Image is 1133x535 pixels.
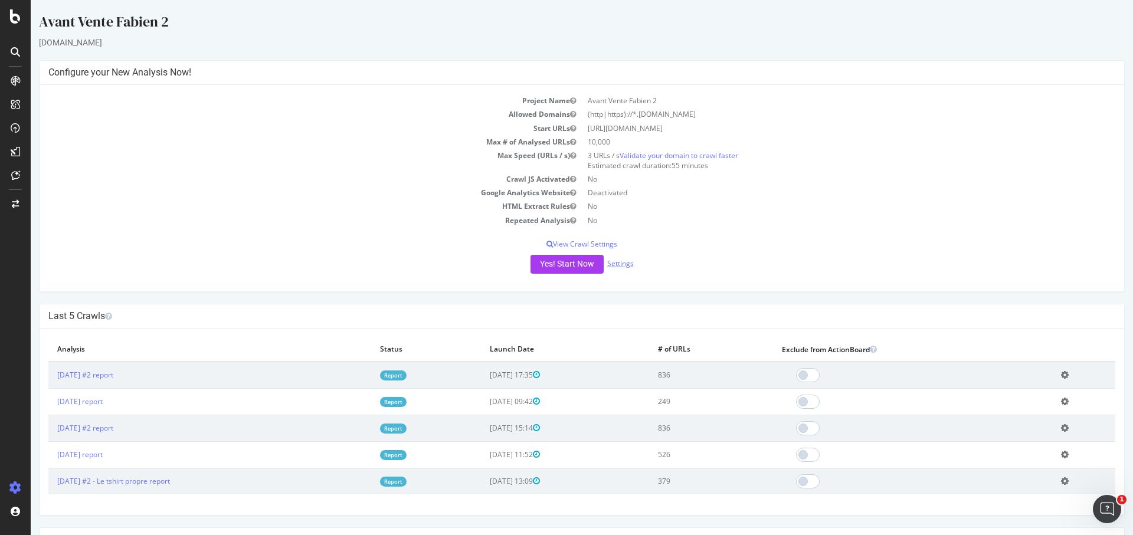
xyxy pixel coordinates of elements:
[459,396,509,406] span: [DATE] 09:42
[551,135,1085,149] td: 10,000
[18,149,551,172] td: Max Speed (URLs / s)
[340,337,450,362] th: Status
[641,160,677,170] span: 55 minutes
[8,37,1094,48] div: [DOMAIN_NAME]
[551,172,1085,186] td: No
[551,107,1085,121] td: (http|https)://*.[DOMAIN_NAME]
[18,135,551,149] td: Max # of Analysed URLs
[459,449,509,459] span: [DATE] 11:52
[551,199,1085,213] td: No
[18,172,551,186] td: Crawl JS Activated
[27,370,83,380] a: [DATE] #2 report
[18,310,1085,322] h4: Last 5 Crawls
[18,214,551,227] td: Repeated Analysis
[459,476,509,486] span: [DATE] 13:09
[589,150,708,160] a: Validate your domain to crawl faster
[618,337,743,362] th: # of URLs
[349,370,376,380] a: Report
[18,337,340,362] th: Analysis
[618,468,743,494] td: 379
[1117,495,1127,504] span: 1
[18,199,551,213] td: HTML Extract Rules
[18,239,1085,249] p: View Crawl Settings
[618,362,743,389] td: 836
[459,423,509,433] span: [DATE] 15:14
[27,449,72,459] a: [DATE] report
[618,388,743,415] td: 249
[742,337,1021,362] th: Exclude from ActionBoard
[551,94,1085,107] td: Avant Vente Fabien 2
[618,415,743,441] td: 836
[27,423,83,433] a: [DATE] #2 report
[349,424,376,434] a: Report
[18,94,551,107] td: Project Name
[349,450,376,460] a: Report
[18,186,551,199] td: Google Analytics Website
[618,441,743,468] td: 526
[500,255,573,274] button: Yes! Start Now
[18,122,551,135] td: Start URLs
[551,186,1085,199] td: Deactivated
[349,477,376,487] a: Report
[8,12,1094,37] div: Avant Vente Fabien 2
[349,397,376,407] a: Report
[27,396,72,406] a: [DATE] report
[18,107,551,121] td: Allowed Domains
[1093,495,1121,523] iframe: Intercom live chat
[551,122,1085,135] td: [URL][DOMAIN_NAME]
[18,67,1085,78] h4: Configure your New Analysis Now!
[551,214,1085,227] td: No
[459,370,509,380] span: [DATE] 17:35
[577,258,603,268] a: Settings
[551,149,1085,172] td: 3 URLs / s Estimated crawl duration:
[27,476,139,486] a: [DATE] #2 - Le tshirt propre report
[450,337,618,362] th: Launch Date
